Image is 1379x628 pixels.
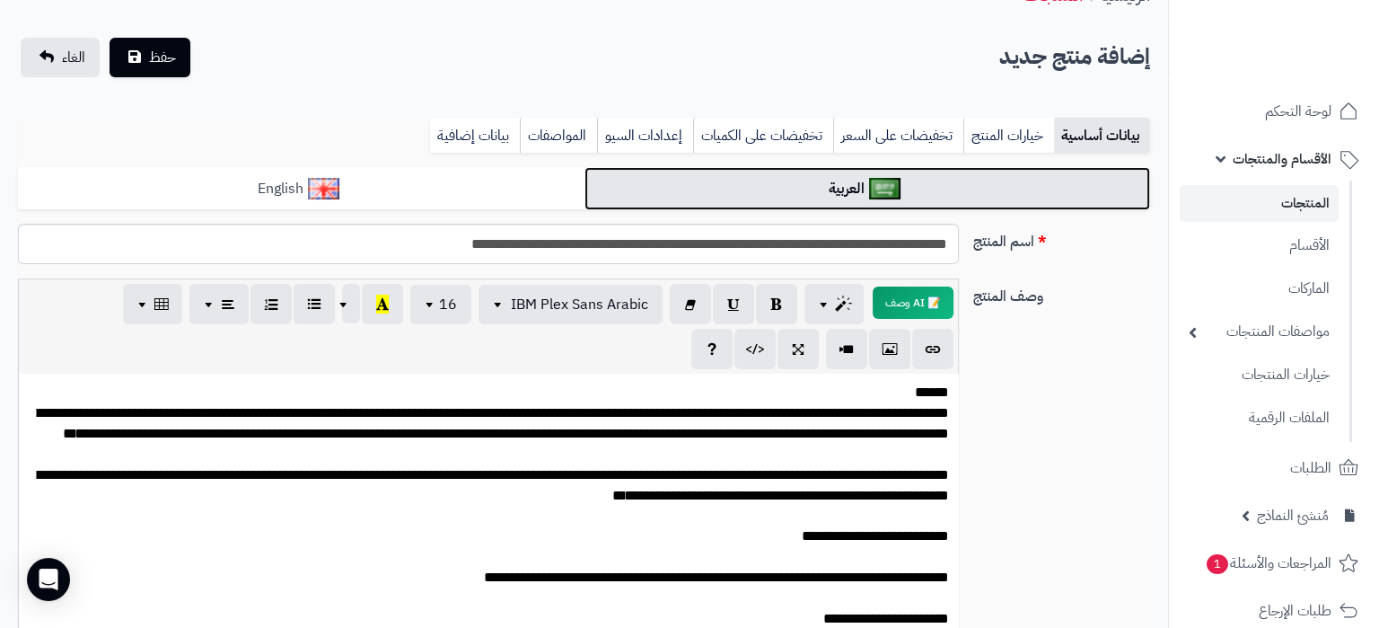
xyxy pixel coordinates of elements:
a: الأقسام [1180,226,1339,265]
div: Open Intercom Messenger [27,558,70,601]
a: مواصفات المنتجات [1180,313,1339,351]
a: خيارات المنتج [963,118,1054,154]
a: المواصفات [520,118,597,154]
button: IBM Plex Sans Arabic [479,285,663,324]
a: خيارات المنتجات [1180,356,1339,394]
a: بيانات أساسية [1054,118,1150,154]
label: وصف المنتج [966,279,1157,307]
span: IBM Plex Sans Arabic [511,294,648,315]
a: الطلبات [1180,447,1368,490]
span: لوحة التحكم [1265,99,1331,124]
img: English [308,178,339,199]
a: تخفيضات على الكميات [693,118,833,154]
span: المراجعات والأسئلة [1205,551,1331,576]
a: المنتجات [1180,185,1339,222]
span: 1 [1207,554,1228,574]
a: المراجعات والأسئلة1 [1180,542,1368,585]
a: بيانات إضافية [430,118,520,154]
span: حفظ [149,47,176,68]
span: مُنشئ النماذج [1257,503,1329,528]
img: العربية [869,178,900,199]
span: الغاء [62,47,85,68]
button: حفظ [110,38,190,77]
a: English [18,167,584,211]
a: الماركات [1180,270,1339,308]
span: طلبات الإرجاع [1259,598,1331,624]
a: تخفيضات على السعر [833,118,963,154]
label: اسم المنتج [966,224,1157,252]
span: الطلبات [1290,456,1331,481]
button: 16 [410,285,471,324]
a: لوحة التحكم [1180,90,1368,133]
a: الملفات الرقمية [1180,399,1339,438]
button: 📝 AI وصف [873,287,953,319]
span: 16 [439,294,457,315]
a: إعدادات السيو [597,118,693,154]
span: الأقسام والمنتجات [1233,146,1331,172]
a: العربية [584,167,1151,211]
h2: إضافة منتج جديد [999,39,1150,75]
a: الغاء [21,38,100,77]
